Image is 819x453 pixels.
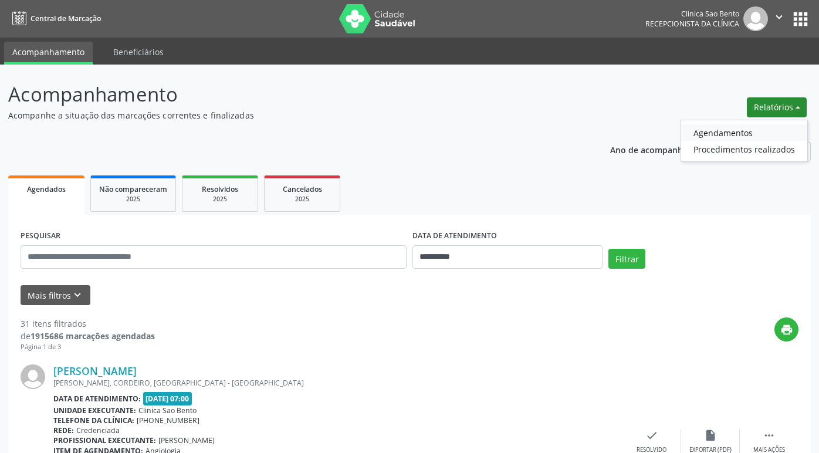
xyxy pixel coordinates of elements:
[681,124,807,141] a: Agendamentos
[743,6,768,31] img: img
[768,6,790,31] button: 
[53,378,622,388] div: [PERSON_NAME], CORDEIRO, [GEOGRAPHIC_DATA] - [GEOGRAPHIC_DATA]
[704,429,717,442] i: insert_drive_file
[681,141,807,157] a: Procedimentos realizados
[8,9,101,28] a: Central de Marcação
[53,405,136,415] b: Unidade executante:
[21,317,155,330] div: 31 itens filtrados
[137,415,199,425] span: [PHONE_NUMBER]
[645,429,658,442] i: check
[645,9,739,19] div: Clinica Sao Bento
[21,364,45,389] img: img
[31,330,155,342] strong: 1915686 marcações agendadas
[608,249,645,269] button: Filtrar
[53,425,74,435] b: Rede:
[191,195,249,204] div: 2025
[283,184,322,194] span: Cancelados
[763,429,776,442] i: 
[105,42,172,62] a: Beneficiários
[27,184,66,194] span: Agendados
[4,42,93,65] a: Acompanhamento
[138,405,197,415] span: Clinica Sao Bento
[99,195,167,204] div: 2025
[53,364,137,377] a: [PERSON_NAME]
[53,415,134,425] b: Telefone da clínica:
[780,323,793,336] i: print
[21,285,90,306] button: Mais filtroskeyboard_arrow_down
[412,227,497,245] label: DATA DE ATENDIMENTO
[773,11,786,23] i: 
[610,142,714,157] p: Ano de acompanhamento
[774,317,798,342] button: print
[202,184,238,194] span: Resolvidos
[21,342,155,352] div: Página 1 de 3
[99,184,167,194] span: Não compareceram
[53,435,156,445] b: Profissional executante:
[76,425,120,435] span: Credenciada
[31,13,101,23] span: Central de Marcação
[645,19,739,29] span: Recepcionista da clínica
[21,330,155,342] div: de
[21,227,60,245] label: PESQUISAR
[8,109,570,121] p: Acompanhe a situação das marcações correntes e finalizadas
[747,97,807,117] button: Relatórios
[53,394,141,404] b: Data de atendimento:
[8,80,570,109] p: Acompanhamento
[71,289,84,302] i: keyboard_arrow_down
[790,9,811,29] button: apps
[273,195,331,204] div: 2025
[681,120,808,162] ul: Relatórios
[143,392,192,405] span: [DATE] 07:00
[158,435,215,445] span: [PERSON_NAME]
